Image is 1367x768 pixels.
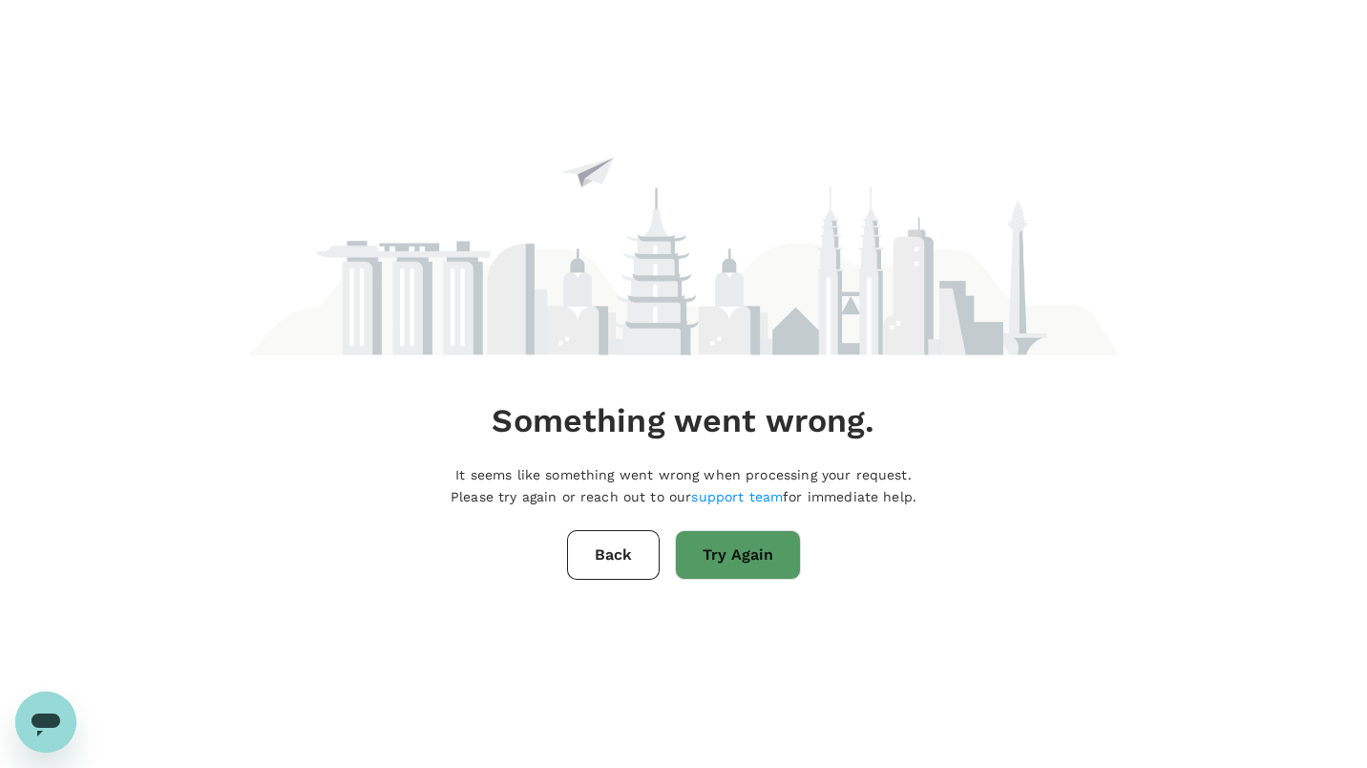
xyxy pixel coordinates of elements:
h4: Something went wrong. [492,401,874,441]
a: support team [691,489,783,504]
button: Back [567,530,660,580]
p: It seems like something went wrong when processing your request. Please try again or reach out to... [451,464,916,507]
img: maintenance [248,73,1119,355]
button: Try Again [675,530,801,580]
iframe: Button to launch messaging window [15,692,76,753]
